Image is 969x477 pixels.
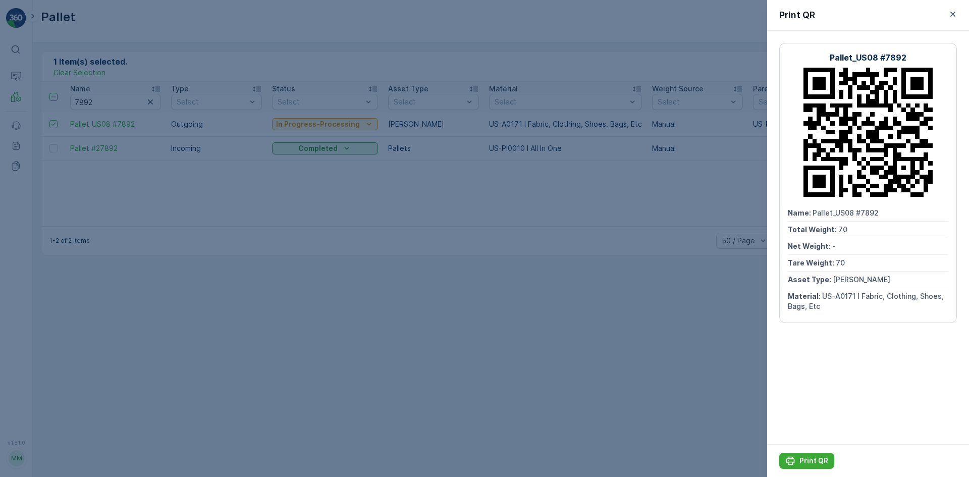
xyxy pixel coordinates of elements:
p: Print QR [799,456,828,466]
span: Pallet_US08 #7892 [813,208,879,217]
button: Print QR [779,453,834,469]
span: 70 [838,225,847,234]
span: - [832,242,836,250]
span: Asset Type : [788,275,833,284]
span: Total Weight : [788,225,838,234]
span: Net Weight : [788,242,832,250]
span: 70 [836,258,845,267]
p: Print QR [779,8,815,22]
span: Name : [788,208,813,217]
p: Pallet_US08 #7892 [830,51,906,64]
span: Tare Weight : [788,258,836,267]
span: [PERSON_NAME] [833,275,890,284]
span: Material : [788,292,822,300]
span: US-A0171 I Fabric, Clothing, Shoes, Bags, Etc [788,292,946,310]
